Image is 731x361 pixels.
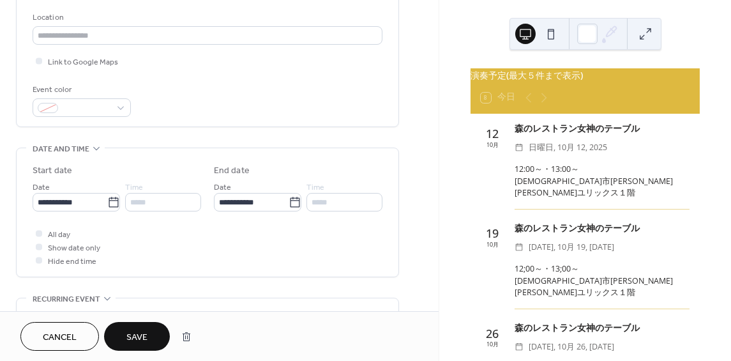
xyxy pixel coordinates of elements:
[33,11,380,24] div: Location
[126,331,147,344] span: Save
[529,141,607,154] span: 日曜日, 10月 12, 2025
[104,322,170,351] button: Save
[486,128,499,139] div: 12
[486,328,499,339] div: 26
[486,341,499,347] div: 10月
[515,221,690,235] div: 森のレストラン女神のテーブル
[33,83,128,96] div: Event color
[20,322,99,351] button: Cancel
[515,164,690,200] div: 12:00～・13:00～ [DEMOGRAPHIC_DATA]市[PERSON_NAME][PERSON_NAME]ユリックス１階
[43,331,77,344] span: Cancel
[306,181,324,194] span: Time
[33,142,89,156] span: Date and time
[529,340,614,353] span: [DATE], 10月 26, [DATE]
[48,228,70,242] span: All day
[33,181,50,194] span: Date
[515,263,690,300] div: 12;00～・13;00～ [DEMOGRAPHIC_DATA]市[PERSON_NAME][PERSON_NAME]ユリックス１階
[515,121,690,135] div: 森のレストラン女神のテーブル
[486,242,499,247] div: 10月
[33,164,72,178] div: Start date
[529,240,614,254] span: [DATE], 10月 19, [DATE]
[515,141,524,154] div: ​
[33,293,100,306] span: Recurring event
[515,321,690,335] div: 森のレストラン女神のテーブル
[48,56,118,69] span: Link to Google Maps
[48,242,100,255] span: Show date only
[48,255,96,268] span: Hide end time
[471,68,700,82] div: 演奏予定(最大５件まで表示)
[515,240,524,254] div: ​
[486,142,499,148] div: 10月
[214,164,250,178] div: End date
[515,340,524,353] div: ​
[214,181,231,194] span: Date
[125,181,143,194] span: Time
[486,227,499,239] div: 19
